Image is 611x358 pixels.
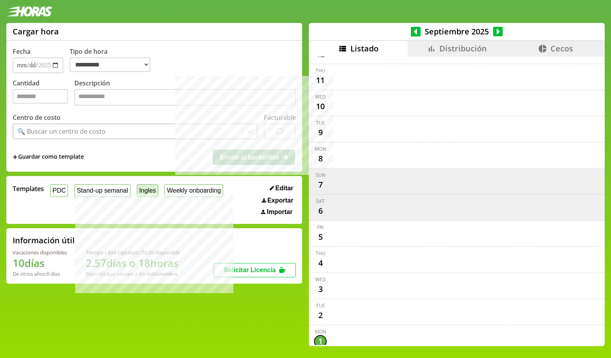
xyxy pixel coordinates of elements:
div: 2 [314,309,327,322]
h1: Cargar hora [13,26,59,37]
span: Listado [350,43,378,54]
div: Wed [315,276,326,283]
h1: 2.57 días o 18 horas [86,256,180,270]
div: scrollable content [309,57,605,345]
button: Solicitar Licencia [214,263,296,277]
div: Wed [315,93,326,100]
button: Exportar [259,197,296,205]
div: 9 [314,126,327,139]
span: Templates [13,184,44,193]
label: Facturable [264,113,296,122]
div: Tue [316,302,325,309]
button: Stand-up semanal [74,184,130,197]
div: Sat [316,198,325,205]
textarea: Descripción [74,89,296,106]
span: +Guardar como template [13,153,84,161]
button: Ingles [137,184,158,197]
div: 🔍 Buscar un centro de costo [17,127,106,136]
div: Mon [315,146,326,152]
img: logotipo [6,6,52,17]
input: Cantidad [13,89,68,104]
span: Editar [275,185,293,192]
span: + [13,153,17,161]
b: Diciembre [152,270,178,277]
h2: Información útil [13,235,75,246]
button: Weekly onboarding [165,184,223,197]
div: 5 [314,231,327,243]
div: 4 [314,257,327,269]
div: Vacaciones disponibles [13,249,67,256]
div: Mon [315,328,326,335]
label: Descripción [74,79,296,108]
span: Solicitar Licencia [224,267,276,273]
label: Centro de costo [13,113,61,122]
button: Editar [267,184,296,192]
span: Distribución [439,43,487,54]
div: Thu [316,250,325,257]
div: Thu [316,67,325,74]
span: Importar [267,208,293,216]
div: De otros años: 0 días [13,270,67,277]
div: 8 [314,152,327,165]
div: Sun [316,172,325,178]
div: 3 [314,283,327,295]
div: 10 [314,100,327,113]
div: Fri [317,224,323,231]
div: 6 [314,205,327,217]
span: Cecos [550,43,573,54]
label: Cantidad [13,79,74,108]
span: Exportar [267,197,293,204]
label: Tipo de hora [70,47,157,73]
h1: 10 días [13,256,67,270]
div: Recordá que vencen a fin de [86,270,180,277]
button: PDC [50,184,68,197]
div: Tiempo Libre Optativo (TiLO) disponible [86,249,180,256]
span: Septiembre 2025 [421,26,493,37]
div: Tue [316,119,325,126]
div: 7 [314,178,327,191]
select: Tipo de hora [70,57,150,72]
label: Fecha [13,47,30,56]
div: 1 [314,335,327,348]
div: 11 [314,74,327,87]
